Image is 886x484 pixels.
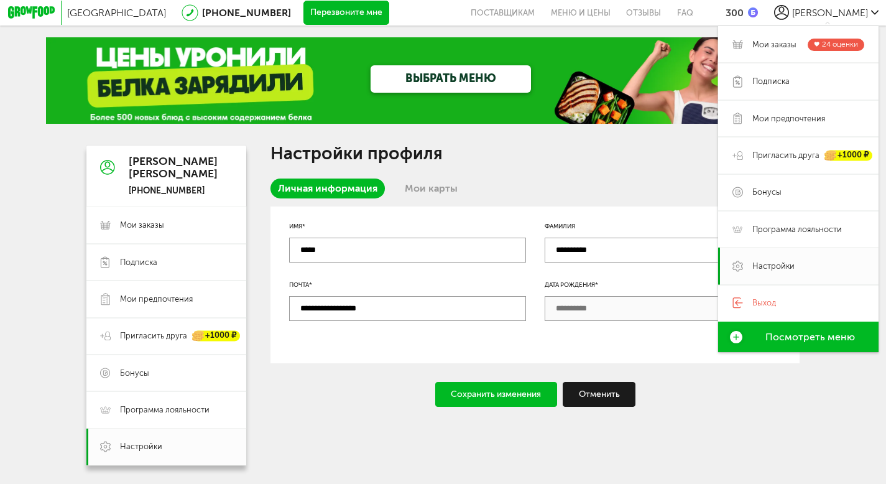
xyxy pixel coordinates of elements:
a: Мои карты [397,179,465,198]
span: Бонусы [752,187,782,198]
div: 300 [726,7,744,19]
a: Бонусы [86,355,246,391]
span: 24 оценки [822,40,858,49]
a: Мои заказы [86,207,246,243]
span: Настройки [752,261,795,272]
a: Программа лояльности [86,391,246,428]
a: Выход [718,285,878,322]
span: Подписка [752,76,790,87]
div: +1000 ₽ [193,331,240,342]
a: Настройки [86,429,246,465]
span: Программа лояльности [120,404,210,416]
div: Сохранить изменения [435,382,557,407]
div: +1000 ₽ [825,150,872,161]
a: Программа лояльности [718,211,878,248]
div: Дата рождения* [545,281,782,291]
a: Посмотреть меню [718,322,878,352]
span: [GEOGRAPHIC_DATA] [67,7,166,19]
span: Мои предпочтения [752,113,825,124]
span: [PERSON_NAME] [792,7,868,19]
span: Мои заказы [752,39,796,50]
span: Мои заказы [120,220,164,231]
span: Выход [752,297,776,309]
a: Мои заказы 24 оценки [718,26,878,63]
button: Перезвоните мне [303,1,390,26]
h1: Настройки профиля [270,146,800,162]
a: Мои предпочтения [718,100,878,137]
img: bonus_b.cdccf46.png [748,7,758,17]
span: Подписка [120,257,157,268]
a: Настройки [718,248,878,284]
a: Личная информация [270,179,385,198]
span: Программа лояльности [752,224,842,235]
div: Отменить [563,382,635,407]
div: [PHONE_NUMBER] [129,185,218,197]
a: Бонусы [718,174,878,211]
span: Пригласить друга [120,330,187,342]
span: Бонусы [120,368,149,379]
div: Фамилия [545,222,782,232]
span: Настройки [120,441,162,452]
a: Подписка [718,63,878,100]
span: Посмотреть меню [765,332,855,343]
div: Почта* [289,281,526,291]
a: Пригласить друга +1000 ₽ [718,137,878,174]
a: Подписка [86,244,246,281]
a: ВЫБРАТЬ МЕНЮ [371,65,530,93]
a: Пригласить друга +1000 ₽ [86,318,246,355]
a: [PHONE_NUMBER] [202,7,291,19]
span: Мои предпочтения [120,294,193,305]
span: Пригласить друга [752,150,819,161]
div: [PERSON_NAME] [PERSON_NAME] [129,156,218,180]
a: Мои предпочтения [86,281,246,317]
